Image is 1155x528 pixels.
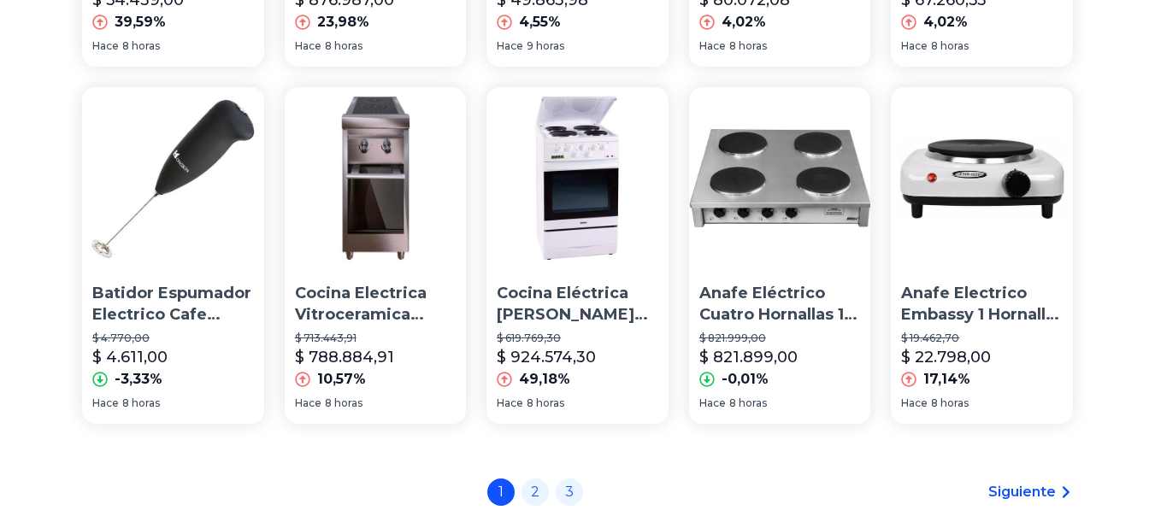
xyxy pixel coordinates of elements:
[988,482,1056,502] span: Siguiente
[729,396,767,410] span: 8 horas
[497,345,596,369] p: $ 924.574,30
[115,12,166,32] p: 39,59%
[931,39,969,53] span: 8 horas
[527,39,564,53] span: 9 horas
[295,283,457,326] p: Cocina Electrica Vitroceramica [PERSON_NAME] Nano 2 Hornallas 40cm
[689,87,871,269] img: Anafe Eléctrico Cuatro Hornallas 1.5 Kw Cocina Speedy Grill
[285,87,467,269] img: Cocina Electrica Vitroceramica Morelli Nano 2 Hornallas 40cm
[901,331,1063,345] p: $ 19.462,70
[486,87,669,269] img: Cocina Eléctrica Bram Metal 4 Hc Tapa/timer 23010/6 Jarse Mm
[891,87,1073,424] a: Anafe Electrico Embassy 1 Hornalla 1000w Cocina CalentadorAnafe Electrico Embassy 1 Hornalla 1000...
[486,87,669,424] a: Cocina Eléctrica Bram Metal 4 Hc Tapa/timer 23010/6 Jarse MmCocina Eléctrica [PERSON_NAME] Metal ...
[92,39,119,53] span: Hace
[285,87,467,424] a: Cocina Electrica Vitroceramica Morelli Nano 2 Hornallas 40cmCocina Electrica Vitroceramica [PERSO...
[699,39,726,53] span: Hace
[689,87,871,424] a: Anafe Eléctrico Cuatro Hornallas 1.5 Kw Cocina Speedy GrillAnafe Eléctrico Cuatro Hornallas 1.5 K...
[317,12,369,32] p: 23,98%
[519,369,570,390] p: 49,18%
[497,39,523,53] span: Hace
[699,331,861,345] p: $ 821.999,00
[122,39,160,53] span: 8 horas
[295,345,394,369] p: $ 788.884,91
[522,478,549,506] a: 2
[901,396,928,410] span: Hace
[325,39,362,53] span: 8 horas
[92,283,254,326] p: Batidor Espumador Electrico Cafe Leche Espuma Cremas Cocina Pilas
[722,12,766,32] p: 4,02%
[325,396,362,410] span: 8 horas
[82,87,264,269] img: Batidor Espumador Electrico Cafe Leche Espuma Cremas Cocina Pilas
[497,396,523,410] span: Hace
[497,331,658,345] p: $ 619.769,30
[699,283,861,326] p: Anafe Eléctrico Cuatro Hornallas 1.5 Kw Cocina Speedy Grill
[901,283,1063,326] p: Anafe Electrico Embassy 1 Hornalla 1000w Cocina Calentador
[122,396,160,410] span: 8 horas
[901,39,928,53] span: Hace
[295,39,321,53] span: Hace
[115,369,162,390] p: -3,33%
[699,345,798,369] p: $ 821.899,00
[988,482,1073,502] a: Siguiente
[923,12,968,32] p: 4,02%
[519,12,561,32] p: 4,55%
[527,396,564,410] span: 8 horas
[317,369,366,390] p: 10,57%
[295,331,457,345] p: $ 713.443,91
[295,396,321,410] span: Hace
[891,87,1073,269] img: Anafe Electrico Embassy 1 Hornalla 1000w Cocina Calentador
[901,345,991,369] p: $ 22.798,00
[92,331,254,345] p: $ 4.770,00
[497,283,658,326] p: Cocina Eléctrica [PERSON_NAME] Metal 4 Hc Tapa/timer 23010/6 Jarse Mm
[92,396,119,410] span: Hace
[923,369,970,390] p: 17,14%
[729,39,767,53] span: 8 horas
[82,87,264,424] a: Batidor Espumador Electrico Cafe Leche Espuma Cremas Cocina PilasBatidor Espumador Electrico Cafe...
[556,478,583,506] a: 3
[699,396,726,410] span: Hace
[92,345,168,369] p: $ 4.611,00
[931,396,969,410] span: 8 horas
[722,369,769,390] p: -0,01%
